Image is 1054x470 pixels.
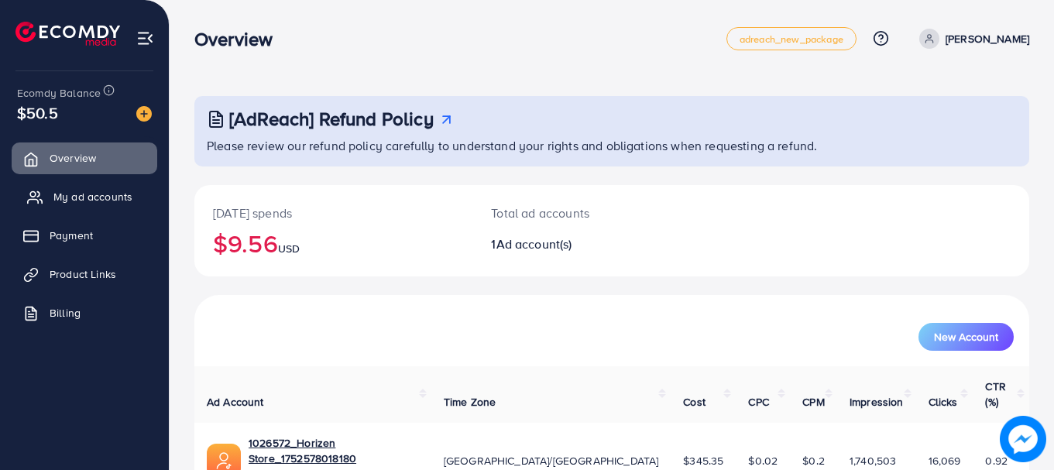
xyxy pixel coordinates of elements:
span: CPM [802,394,824,410]
img: logo [15,22,120,46]
span: [GEOGRAPHIC_DATA]/[GEOGRAPHIC_DATA] [444,453,659,468]
span: CTR (%) [985,379,1005,410]
h2: 1 [491,237,663,252]
span: Product Links [50,266,116,282]
a: adreach_new_package [726,27,857,50]
a: Product Links [12,259,157,290]
p: Please review our refund policy carefully to understand your rights and obligations when requesti... [207,136,1020,155]
span: $0.2 [802,453,825,468]
a: Billing [12,297,157,328]
span: USD [278,241,300,256]
span: 0.92 [985,453,1008,468]
h3: [AdReach] Refund Policy [229,108,434,130]
a: Payment [12,220,157,251]
span: 1,740,503 [850,453,896,468]
span: Ecomdy Balance [17,85,101,101]
span: $50.5 [17,101,58,124]
span: adreach_new_package [740,34,843,44]
h2: $9.56 [213,228,454,258]
a: [PERSON_NAME] [913,29,1029,49]
img: menu [136,29,154,47]
span: New Account [934,331,998,342]
span: 16,069 [929,453,961,468]
span: $345.35 [683,453,723,468]
span: My ad accounts [53,189,132,204]
img: image [136,106,152,122]
a: Overview [12,142,157,173]
p: [PERSON_NAME] [946,29,1029,48]
span: CPC [748,394,768,410]
span: Impression [850,394,904,410]
span: Cost [683,394,706,410]
a: My ad accounts [12,181,157,212]
h3: Overview [194,28,285,50]
span: $0.02 [748,453,778,468]
span: Overview [50,150,96,166]
span: Payment [50,228,93,243]
span: Ad Account [207,394,264,410]
span: Billing [50,305,81,321]
p: Total ad accounts [491,204,663,222]
button: New Account [918,323,1014,351]
a: 1026572_Horizen Store_1752578018180 [249,435,419,467]
span: Clicks [929,394,958,410]
span: Time Zone [444,394,496,410]
img: image [1000,416,1046,462]
span: Ad account(s) [496,235,572,252]
p: [DATE] spends [213,204,454,222]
